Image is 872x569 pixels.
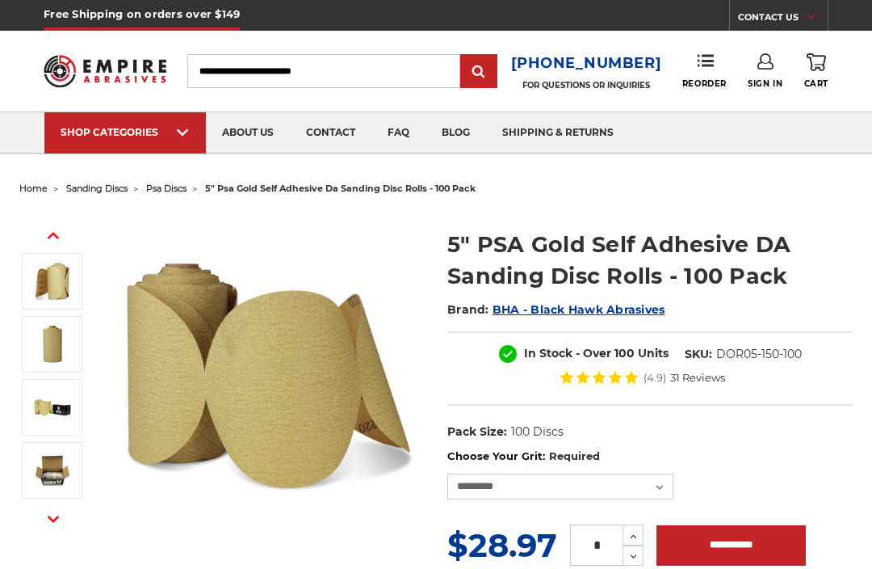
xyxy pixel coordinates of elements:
[205,183,476,194] span: 5" psa gold self adhesive da sanding disc rolls - 100 pack
[66,183,128,194] a: sanding discs
[34,502,73,537] button: Next
[447,424,507,440] dt: Pack Size:
[685,346,712,363] dt: SKU:
[371,112,426,154] a: faq
[804,53,828,89] a: Cart
[32,324,73,365] img: 5 inch gold discs on a roll
[486,112,630,154] a: shipping & returns
[206,112,290,154] a: about us
[463,56,495,88] input: Submit
[670,373,725,383] span: 31 Reviews
[576,346,611,360] span: - Over
[804,78,828,89] span: Cart
[44,47,166,95] img: Empire Abrasives
[447,525,557,565] span: $28.97
[511,80,662,91] p: FOR QUESTIONS OR INQUIRIES
[109,212,425,528] img: 5" Sticky Backed Sanding Discs on a roll
[644,373,666,383] span: (4.9)
[738,8,828,31] a: CONTACT US
[146,183,187,194] a: psa discs
[447,449,853,465] label: Choose Your Grit:
[549,449,600,462] small: Required
[682,53,727,88] a: Reorder
[748,78,782,89] span: Sign In
[638,346,669,360] span: Units
[511,52,662,75] a: [PHONE_NUMBER]
[493,302,665,317] a: BHA - Black Hawk Abrasives
[426,112,486,154] a: blog
[61,126,190,138] div: SHOP CATEGORIES
[32,387,73,428] img: Black hawk abrasives gold psa discs on a roll
[682,78,727,89] span: Reorder
[511,424,564,440] dd: 100 Discs
[19,183,48,194] a: home
[32,450,73,491] img: 100 pack of sticky back sanding discs on a roll
[447,229,853,292] h1: 5" PSA Gold Self Adhesive DA Sanding Disc Rolls - 100 Pack
[716,346,802,363] dd: DOR05-150-100
[524,346,572,360] span: In Stock
[614,346,635,360] span: 100
[447,302,489,317] span: Brand:
[32,261,73,301] img: 5" PSA Gold Sanding Discs on a Roll
[290,112,371,154] a: contact
[34,218,73,253] button: Previous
